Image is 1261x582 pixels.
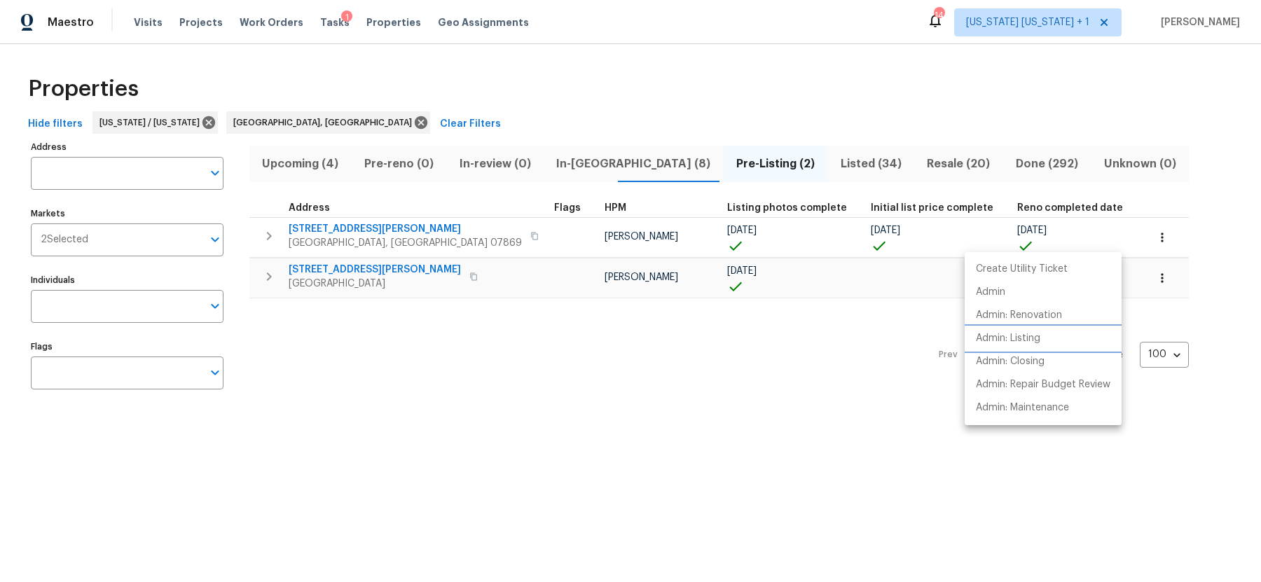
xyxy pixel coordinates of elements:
[976,354,1045,369] p: Admin: Closing
[976,308,1062,323] p: Admin: Renovation
[976,285,1005,300] p: Admin
[976,377,1110,392] p: Admin: Repair Budget Review
[976,331,1040,346] p: Admin: Listing
[976,401,1069,415] p: Admin: Maintenance
[976,262,1068,277] p: Create Utility Ticket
